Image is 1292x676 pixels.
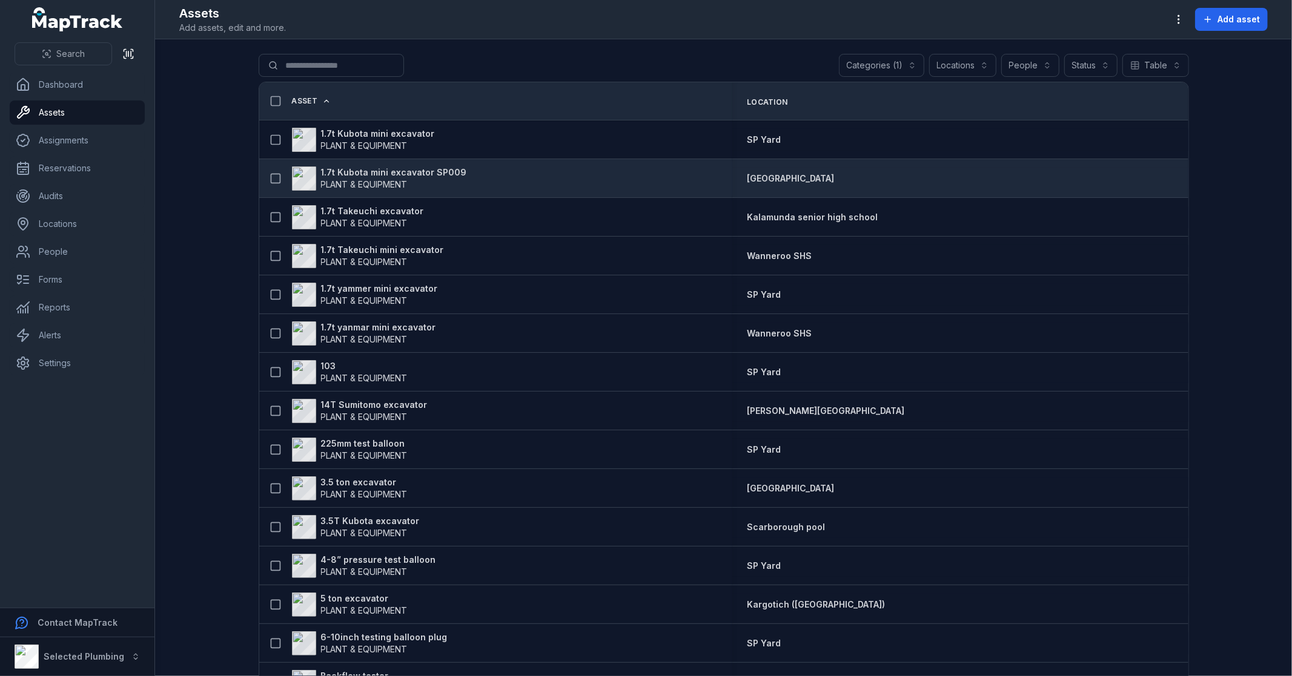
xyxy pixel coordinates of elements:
[321,438,408,450] strong: 225mm test balloon
[321,476,408,488] strong: 3.5 ton excavator
[10,156,145,180] a: Reservations
[747,444,781,456] a: SP Yard
[15,42,112,65] button: Search
[747,521,825,533] a: Scarborough pool
[321,554,436,566] strong: 4-8” pressure test balloon
[747,211,878,223] a: Kalamunda senior high school
[747,405,904,416] span: [PERSON_NAME][GEOGRAPHIC_DATA]
[10,73,145,97] a: Dashboard
[747,483,834,493] span: [GEOGRAPHIC_DATA]
[321,373,408,383] span: PLANT & EQUIPMENT
[747,134,781,145] span: SP Yard
[321,412,408,422] span: PLANT & EQUIPMENT
[321,218,408,228] span: PLANT & EQUIPMENT
[839,54,924,77] button: Categories (1)
[747,366,781,378] a: SP Yard
[292,205,424,229] a: 1.7t Takeuchi excavatorPLANT & EQUIPMENT
[321,321,436,333] strong: 1.7t yanmar mini excavator
[1001,54,1059,77] button: People
[321,334,408,344] span: PLANT & EQUIPMENT
[56,48,85,60] span: Search
[321,528,408,538] span: PLANT & EQUIPMENT
[292,128,435,152] a: 1.7t Kubota mini excavatorPLANT & EQUIPMENT
[747,367,781,377] span: SP Yard
[321,166,467,179] strong: 1.7t Kubota mini excavator SP009
[10,128,145,153] a: Assignments
[747,212,878,222] span: Kalamunda senior high school
[1217,13,1260,25] span: Add asset
[747,482,834,494] a: [GEOGRAPHIC_DATA]
[321,205,424,217] strong: 1.7t Takeuchi excavator
[10,323,145,347] a: Alerts
[321,244,444,256] strong: 1.7t Takeuchi mini excavator
[10,212,145,236] a: Locations
[292,515,420,539] a: 3.5T Kubota excavatorPLANT & EQUIPMENT
[10,184,145,208] a: Audits
[321,450,408,461] span: PLANT & EQUIPMENT
[747,637,781,649] a: SP Yard
[321,295,408,306] span: PLANT & EQUIPMENT
[10,267,145,292] a: Forms
[321,128,435,140] strong: 1.7t Kubota mini excavator
[292,399,428,423] a: 14T Sumitomo excavatorPLANT & EQUIPMENT
[747,522,825,532] span: Scarborough pool
[747,251,812,261] span: Wanneroo SHS
[321,515,420,527] strong: 3.5T Kubota excavator
[292,592,408,617] a: 5 ton excavatorPLANT & EQUIPMENT
[44,651,124,661] strong: Selected Plumbing
[10,240,145,264] a: People
[747,560,781,572] a: SP Yard
[747,599,885,611] a: Kargotich ([GEOGRAPHIC_DATA])
[747,289,781,301] a: SP Yard
[10,100,145,125] a: Assets
[179,22,286,34] span: Add assets, edit and more.
[747,444,781,454] span: SP Yard
[292,283,438,307] a: 1.7t yammer mini excavatorPLANT & EQUIPMENT
[747,173,834,183] span: [GEOGRAPHIC_DATA]
[1195,8,1268,31] button: Add asset
[321,631,448,643] strong: 6-10inch testing balloon plug
[929,54,996,77] button: Locations
[321,283,438,295] strong: 1.7t yammer mini excavator
[10,351,145,375] a: Settings
[32,7,123,31] a: MapTrack
[292,321,436,346] a: 1.7t yanmar mini excavatorPLANT & EQUIPMENT
[292,244,444,268] a: 1.7t Takeuchi mini excavatorPLANT & EQUIPMENT
[38,617,118,628] strong: Contact MapTrack
[321,360,408,372] strong: 103
[292,631,448,655] a: 6-10inch testing balloon plugPLANT & EQUIPMENT
[321,592,408,605] strong: 5 ton excavator
[292,554,436,578] a: 4-8” pressure test balloonPLANT & EQUIPMENT
[10,295,145,320] a: Reports
[747,327,812,340] a: Wanneroo SHS
[747,599,885,609] span: Kargotich ([GEOGRAPHIC_DATA])
[321,257,408,267] span: PLANT & EQUIPMENT
[747,405,904,417] a: [PERSON_NAME][GEOGRAPHIC_DATA]
[321,399,428,411] strong: 14T Sumitomo excavator
[747,560,781,571] span: SP Yard
[321,489,408,499] span: PLANT & EQUIPMENT
[292,438,408,462] a: 225mm test balloonPLANT & EQUIPMENT
[292,476,408,500] a: 3.5 ton excavatorPLANT & EQUIPMENT
[321,605,408,615] span: PLANT & EQUIPMENT
[747,97,787,107] span: Location
[179,5,286,22] h2: Assets
[747,250,812,262] a: Wanneroo SHS
[292,96,318,106] span: Asset
[747,328,812,338] span: Wanneroo SHS
[321,140,408,151] span: PLANT & EQUIPMENT
[321,566,408,577] span: PLANT & EQUIPMENT
[292,96,331,106] a: Asset
[747,172,834,185] a: [GEOGRAPHIC_DATA]
[321,644,408,654] span: PLANT & EQUIPMENT
[1122,54,1189,77] button: Table
[747,289,781,300] span: SP Yard
[747,134,781,146] a: SP Yard
[321,179,408,189] span: PLANT & EQUIPMENT
[1064,54,1118,77] button: Status
[292,360,408,384] a: 103PLANT & EQUIPMENT
[747,638,781,648] span: SP Yard
[292,166,467,191] a: 1.7t Kubota mini excavator SP009PLANT & EQUIPMENT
